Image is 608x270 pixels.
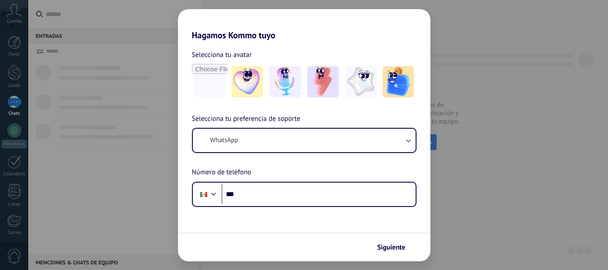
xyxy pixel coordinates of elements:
[195,185,212,203] div: Mexico: + 52
[210,136,238,145] span: WhatsApp
[377,244,406,250] span: Siguiente
[192,167,252,178] span: Número de teléfono
[269,66,301,97] img: -2.jpeg
[193,129,416,152] button: WhatsApp
[383,66,414,97] img: -5.jpeg
[232,66,263,97] img: -1.jpeg
[345,66,376,97] img: -4.jpeg
[373,240,417,255] button: Siguiente
[192,49,252,60] span: Selecciona tu avatar
[307,66,339,97] img: -3.jpeg
[178,9,430,40] h2: Hagamos Kommo tuyo
[192,113,301,125] span: Selecciona tu preferencia de soporte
